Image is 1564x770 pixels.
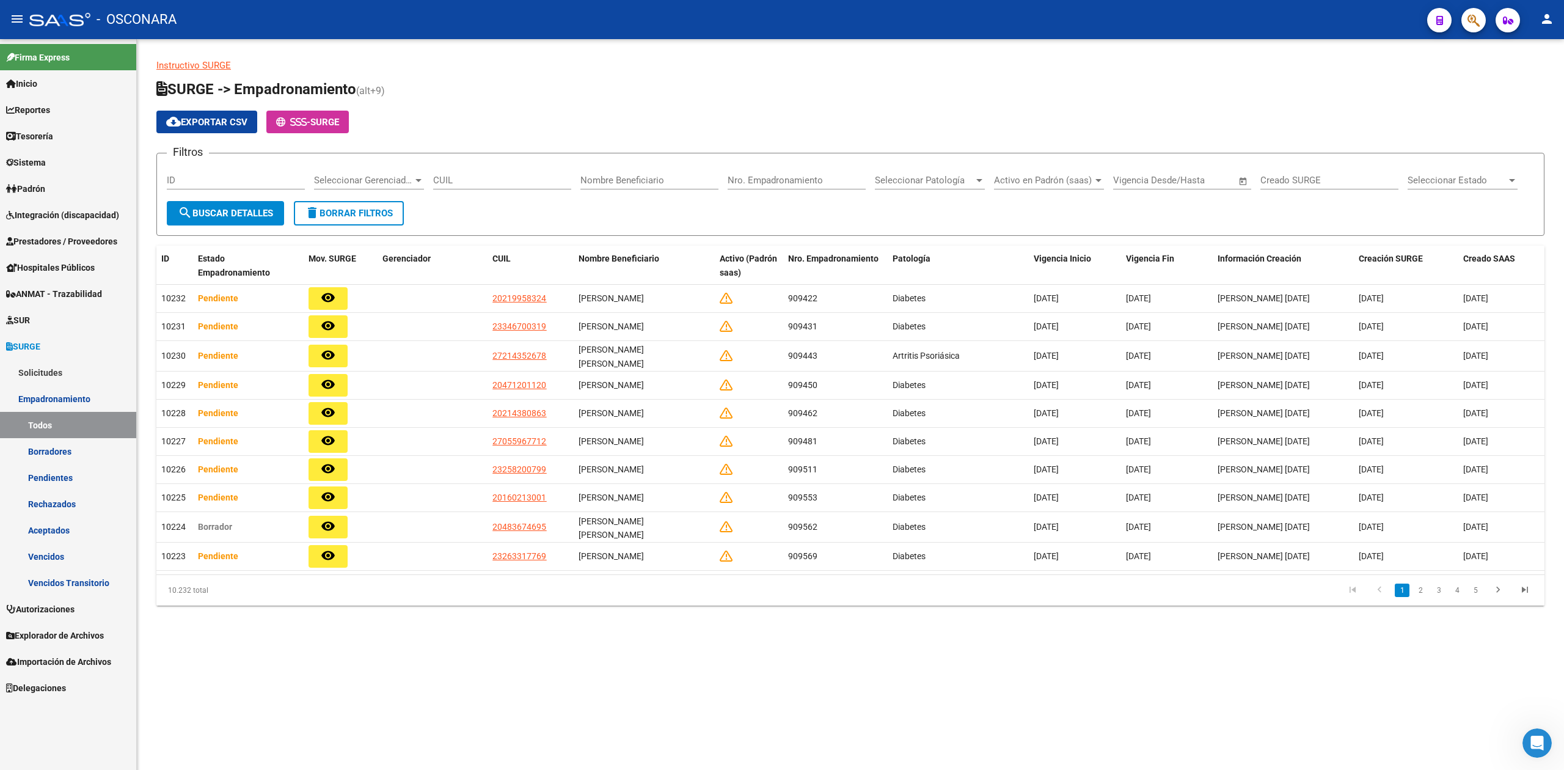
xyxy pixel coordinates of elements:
span: Seleccionar Patología [875,175,974,186]
span: [DATE] [1034,464,1059,474]
datatable-header-cell: Vigencia Fin [1121,246,1213,286]
datatable-header-cell: CUIL [488,246,574,286]
button: Open calendar [1237,174,1251,188]
span: 909462 [788,408,817,418]
span: ANMAT - Trazabilidad [6,287,102,301]
span: Pendiente [198,380,238,390]
mat-icon: remove_red_eye [321,290,335,305]
span: [PERSON_NAME] [DATE] [1218,351,1310,361]
a: go to last page [1513,584,1537,597]
span: 909431 [788,321,817,331]
mat-icon: remove_red_eye [321,519,335,533]
li: page 4 [1448,580,1466,601]
datatable-header-cell: Creación SURGE [1354,246,1458,286]
datatable-header-cell: Nro. Empadronamiento [783,246,888,286]
span: Pendiente [198,321,238,331]
a: go to first page [1341,584,1364,597]
span: SURGE [6,340,40,353]
datatable-header-cell: Gerenciador [378,246,488,286]
span: [PERSON_NAME] [DATE] [1218,551,1310,561]
span: [DATE] [1126,464,1151,474]
span: [PERSON_NAME] [DATE] [1218,321,1310,331]
span: Pendiente [198,551,238,561]
mat-icon: menu [10,12,24,26]
span: [DATE] [1126,522,1151,532]
datatable-header-cell: Activo (Padrón saas) [715,246,783,286]
mat-icon: search [178,205,192,220]
span: Prestadores / Proveedores [6,235,117,248]
span: CUIL [492,254,511,263]
span: [DATE] [1126,380,1151,390]
span: [DATE] [1034,380,1059,390]
span: 27214352678 [492,351,546,361]
span: [DATE] [1034,351,1059,361]
span: - OSCONARA [97,6,177,33]
span: Delegaciones [6,681,66,695]
span: [DATE] [1463,380,1488,390]
span: Diabetes [893,380,926,390]
span: Activo (Padrón saas) [720,254,777,277]
span: 909553 [788,493,817,502]
span: Información Creación [1218,254,1301,263]
span: Seleccionar Gerenciador [314,175,413,186]
span: [DATE] [1359,551,1384,561]
span: 10228 [161,408,186,418]
datatable-header-cell: Vigencia Inicio [1029,246,1121,286]
span: [PERSON_NAME] [PERSON_NAME] [579,516,644,540]
span: Exportar CSV [166,117,247,128]
span: [DATE] [1034,408,1059,418]
span: [DATE] [1126,321,1151,331]
span: [DATE] [1463,408,1488,418]
span: 909569 [788,551,817,561]
span: Patología [893,254,930,263]
span: [PERSON_NAME] [DATE] [1218,408,1310,418]
span: 909481 [788,436,817,446]
span: [DATE] [1126,351,1151,361]
span: [DATE] [1034,321,1059,331]
li: page 2 [1411,580,1430,601]
span: Pendiente [198,351,238,361]
span: Borrador [198,522,232,532]
button: -SURGE [266,111,349,133]
span: [DATE] [1359,522,1384,532]
span: 10223 [161,551,186,561]
span: Diabetes [893,493,926,502]
span: 27055967712 [492,436,546,446]
mat-icon: remove_red_eye [321,490,335,504]
span: Pendiente [198,436,238,446]
span: [PERSON_NAME] [579,551,644,561]
span: [DATE] [1359,351,1384,361]
span: SUR [6,313,30,327]
div: 10.232 total [156,575,432,606]
a: 3 [1431,584,1446,597]
span: 10226 [161,464,186,474]
span: Gerenciador [382,254,431,263]
span: 10224 [161,522,186,532]
span: Vigencia Inicio [1034,254,1091,263]
span: [PERSON_NAME] [DATE] [1218,522,1310,532]
datatable-header-cell: Estado Empadronamiento [193,246,304,286]
span: Integración (discapacidad) [6,208,119,222]
span: [PERSON_NAME] [579,436,644,446]
span: Diabetes [893,464,926,474]
span: Importación de Archivos [6,655,111,669]
a: go to next page [1486,584,1510,597]
span: [PERSON_NAME] [PERSON_NAME] [579,345,644,369]
span: [DATE] [1126,293,1151,303]
datatable-header-cell: Mov. SURGE [304,246,378,286]
h3: Filtros [167,144,209,161]
span: 909511 [788,464,817,474]
span: Pendiente [198,408,238,418]
span: [DATE] [1463,321,1488,331]
span: [DATE] [1359,321,1384,331]
span: Mov. SURGE [309,254,356,263]
span: [DATE] [1034,522,1059,532]
span: Borrar Filtros [305,208,393,219]
input: Fecha fin [1174,175,1233,186]
span: [DATE] [1034,436,1059,446]
span: 10230 [161,351,186,361]
span: Pendiente [198,293,238,303]
input: Fecha inicio [1113,175,1163,186]
span: (alt+9) [356,85,385,97]
span: [DATE] [1126,408,1151,418]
